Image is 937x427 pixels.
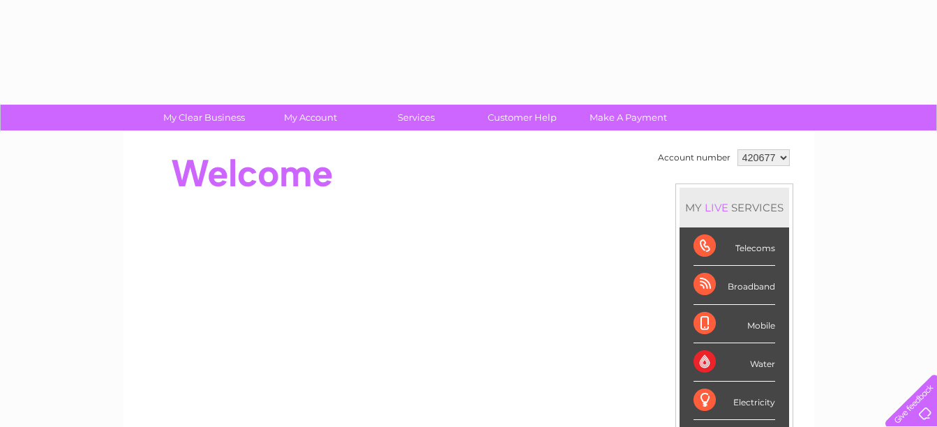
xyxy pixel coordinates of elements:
a: Customer Help [465,105,580,130]
div: Mobile [694,305,775,343]
a: My Account [253,105,368,130]
a: Make A Payment [571,105,686,130]
div: Water [694,343,775,382]
div: Electricity [694,382,775,420]
a: Services [359,105,474,130]
div: MY SERVICES [680,188,789,227]
div: Broadband [694,266,775,304]
a: My Clear Business [147,105,262,130]
div: Telecoms [694,227,775,266]
td: Account number [654,146,734,170]
div: LIVE [702,201,731,214]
